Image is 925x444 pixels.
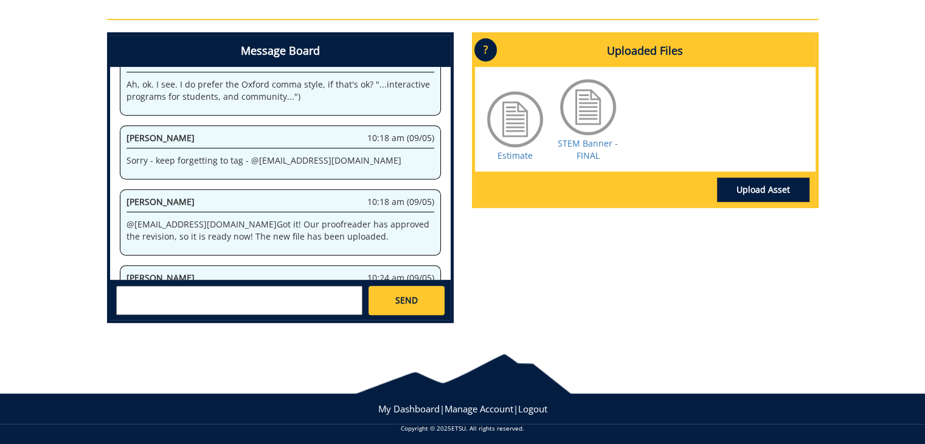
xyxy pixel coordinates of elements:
[126,196,195,207] span: [PERSON_NAME]
[367,132,434,144] span: 10:18 am (09/05)
[474,38,497,61] p: ?
[451,424,466,432] a: ETSU
[369,286,444,315] a: SEND
[518,403,547,415] a: Logout
[475,35,816,67] h4: Uploaded Files
[110,35,451,67] h4: Message Board
[558,137,618,161] a: STEM Banner - FINAL
[497,150,533,161] a: Estimate
[126,218,434,243] p: @ [EMAIL_ADDRESS][DOMAIN_NAME] Got it! Our proofreader has approved the revision, so it is ready ...
[367,196,434,208] span: 10:18 am (09/05)
[445,403,513,415] a: Manage Account
[116,286,362,315] textarea: messageToSend
[717,178,809,202] a: Upload Asset
[126,78,434,103] p: Ah, ok. I see. I do prefer the Oxford comma style, if that's ok? "...interactive programs for stu...
[126,272,195,283] span: [PERSON_NAME]
[126,132,195,144] span: [PERSON_NAME]
[378,403,440,415] a: My Dashboard
[395,294,418,307] span: SEND
[126,154,434,167] p: Sorry - keep forgetting to tag - @ [EMAIL_ADDRESS][DOMAIN_NAME]
[367,272,434,284] span: 10:24 am (09/05)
